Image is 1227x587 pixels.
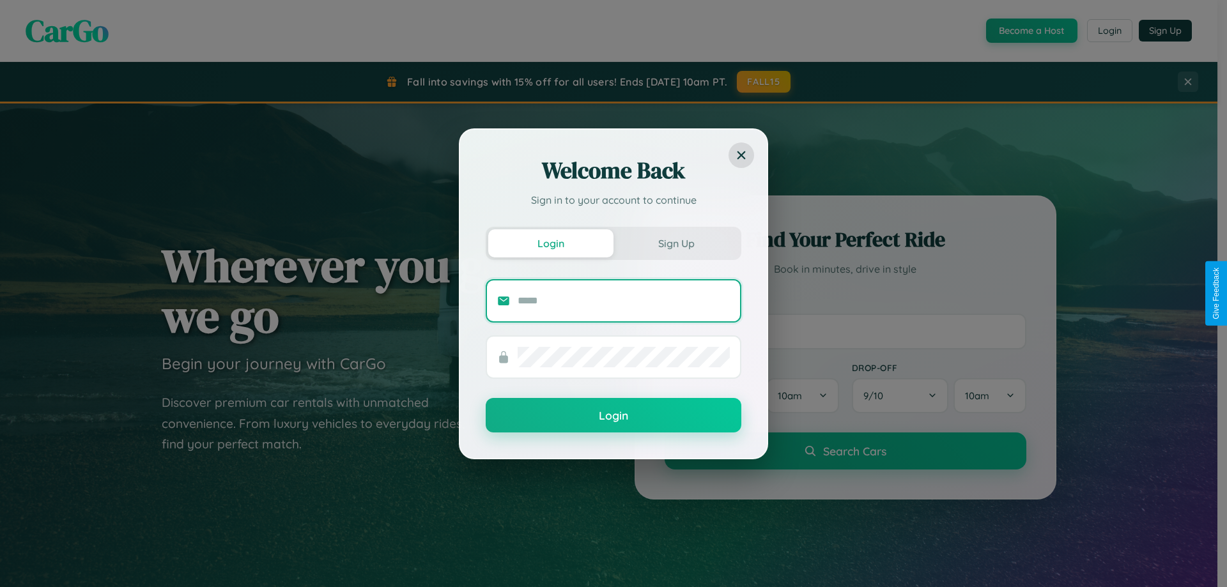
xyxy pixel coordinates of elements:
[488,229,613,257] button: Login
[486,192,741,208] p: Sign in to your account to continue
[486,398,741,432] button: Login
[613,229,739,257] button: Sign Up
[1212,268,1221,319] div: Give Feedback
[486,155,741,186] h2: Welcome Back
